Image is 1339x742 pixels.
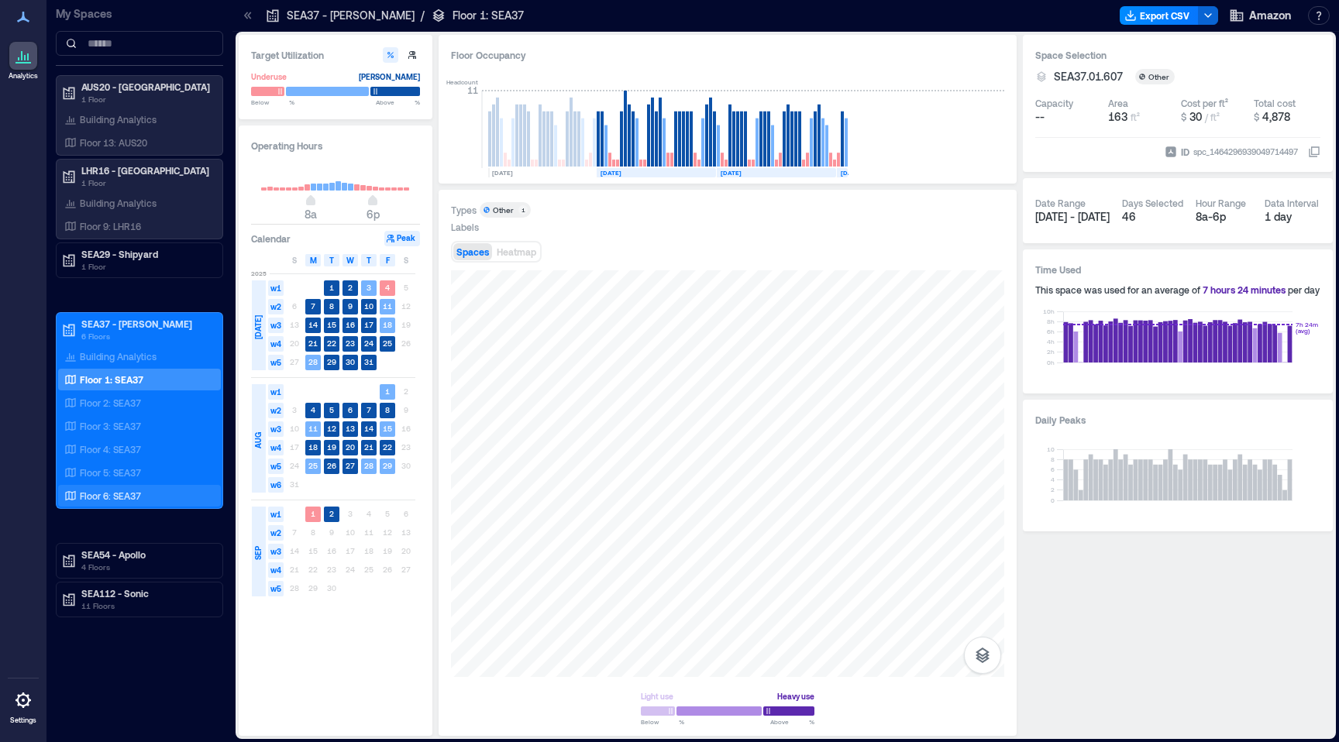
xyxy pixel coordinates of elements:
[81,260,212,273] p: 1 Floor
[497,246,536,257] span: Heatmap
[1035,47,1320,63] h3: Space Selection
[383,461,392,470] text: 29
[348,283,353,292] text: 2
[1122,197,1183,209] div: Days Selected
[1043,307,1055,315] tspan: 10h
[310,254,317,266] span: M
[383,338,392,348] text: 25
[80,397,141,409] p: Floor 2: SEA37
[80,443,141,455] p: Floor 4: SEA37
[494,243,539,260] button: Heatmap
[252,315,264,339] span: [DATE]
[308,442,318,452] text: 18
[252,432,264,448] span: AUG
[268,581,284,596] span: w5
[385,386,390,396] text: 1
[81,318,212,330] p: SEA37 - [PERSON_NAME]
[268,318,284,333] span: w3
[451,221,479,233] div: Labels
[376,98,420,107] span: Above %
[1131,112,1140,122] span: ft²
[1035,283,1320,296] div: This space was used for an average of per day
[80,490,141,502] p: Floor 6: SEA37
[1203,284,1286,295] span: 7 hours 24 minutes
[308,357,318,366] text: 28
[81,93,212,105] p: 1 Floor
[364,320,373,329] text: 17
[311,509,315,518] text: 1
[268,299,284,314] span: w2
[268,525,284,541] span: w2
[1047,359,1055,366] tspan: 0h
[1051,465,1055,473] tspan: 6
[1181,112,1186,122] span: $
[346,357,355,366] text: 30
[5,682,42,730] a: Settings
[1035,197,1086,209] div: Date Range
[81,177,212,189] p: 1 Floor
[251,69,287,84] div: Underuse
[385,405,390,414] text: 8
[386,254,390,266] span: F
[251,269,267,278] span: 2025
[268,507,284,522] span: w1
[287,8,415,23] p: SEA37 - [PERSON_NAME]
[305,208,317,221] span: 8a
[327,320,336,329] text: 15
[1122,209,1183,225] div: 46
[81,330,212,342] p: 6 Floors
[1035,109,1045,125] span: --
[364,461,373,470] text: 28
[1148,71,1172,82] div: Other
[329,283,334,292] text: 1
[81,548,212,561] p: SEA54 - Apollo
[268,544,284,559] span: w3
[329,254,334,266] span: T
[364,424,373,433] text: 14
[268,440,284,455] span: w4
[308,461,318,470] text: 25
[777,689,814,704] div: Heavy use
[383,320,392,329] text: 18
[456,246,489,257] span: Spaces
[1047,445,1055,453] tspan: 10
[492,169,513,177] text: [DATE]
[1108,97,1128,109] div: Area
[1192,144,1299,160] div: spc_1464296939049714497
[251,231,291,246] h3: Calendar
[453,8,524,23] p: Floor 1: SEA37
[268,403,284,418] span: w2
[327,357,336,366] text: 29
[56,6,223,22] p: My Spaces
[364,301,373,311] text: 10
[80,373,143,386] p: Floor 1: SEA37
[308,424,318,433] text: 11
[1047,318,1055,325] tspan: 8h
[268,562,284,578] span: w4
[404,254,408,266] span: S
[1205,112,1220,122] span: / ft²
[251,98,294,107] span: Below %
[1035,412,1320,428] h3: Daily Peaks
[268,355,284,370] span: w5
[385,283,390,292] text: 4
[10,716,36,725] p: Settings
[81,164,212,177] p: LHR16 - [GEOGRAPHIC_DATA]
[81,587,212,599] p: SEA112 - Sonic
[1054,69,1123,84] span: SEA37.01.607
[329,301,334,311] text: 8
[80,136,147,149] p: Floor 13: AUS20
[1051,476,1055,483] tspan: 4
[451,47,1004,63] div: Floor Occupancy
[268,384,284,400] span: w1
[268,336,284,352] span: w4
[327,442,336,452] text: 19
[1051,496,1055,504] tspan: 0
[80,220,141,232] p: Floor 9: LHR16
[641,717,684,727] span: Below %
[251,138,420,153] h3: Operating Hours
[1035,210,1110,223] span: [DATE] - [DATE]
[1254,112,1259,122] span: $
[359,69,420,84] div: [PERSON_NAME]
[384,231,420,246] button: Peak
